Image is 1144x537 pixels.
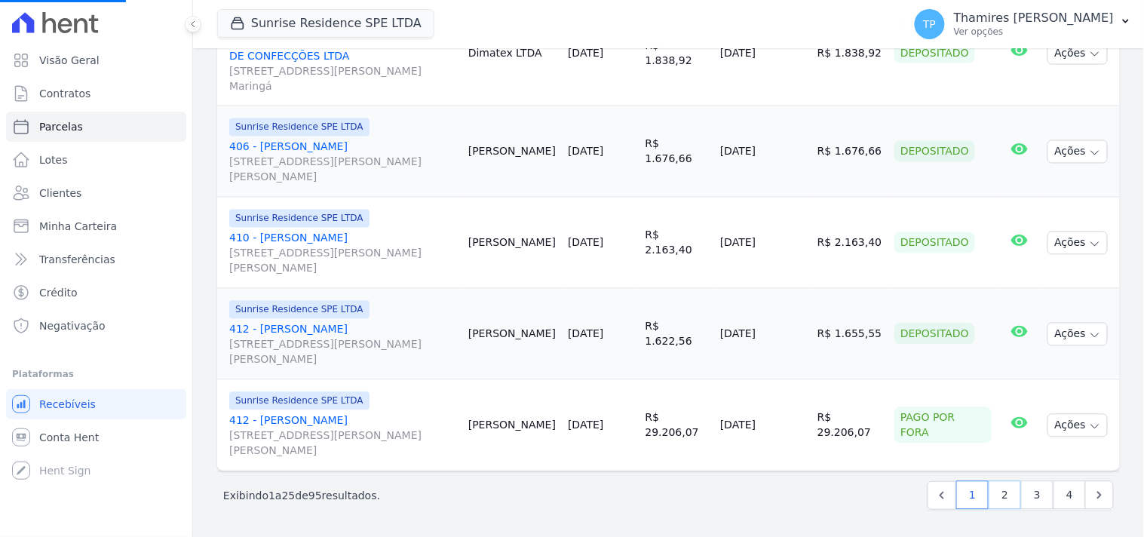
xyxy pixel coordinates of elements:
span: Sunrise Residence SPE LTDA [229,118,370,137]
a: Next [1085,481,1114,510]
td: R$ 2.163,40 [811,198,888,289]
a: Visão Geral [6,45,186,75]
a: 412 - [PERSON_NAME][STREET_ADDRESS][PERSON_NAME][PERSON_NAME] [229,413,456,459]
span: Sunrise Residence SPE LTDA [229,210,370,228]
span: Parcelas [39,119,83,134]
a: 4 [1054,481,1086,510]
span: Clientes [39,186,81,201]
a: 410 - [PERSON_NAME][STREET_ADDRESS][PERSON_NAME][PERSON_NAME] [229,231,456,276]
span: Visão Geral [39,53,100,68]
td: [DATE] [714,289,811,380]
span: Lotes [39,152,68,167]
span: [STREET_ADDRESS][PERSON_NAME][PERSON_NAME] [229,428,456,459]
p: Ver opções [954,26,1114,38]
td: R$ 29.206,07 [639,380,714,471]
a: [DATE] [568,47,603,59]
span: Minha Carteira [39,219,117,234]
span: Conta Hent [39,430,99,445]
a: [DATE] [568,419,603,431]
a: Conta Hent [6,422,186,453]
a: 1 [956,481,989,510]
a: [DATE] [568,237,603,249]
a: Recebíveis [6,389,186,419]
td: [PERSON_NAME] [462,289,562,380]
span: [STREET_ADDRESS][PERSON_NAME] Maringá [229,63,456,94]
a: Parcelas [6,112,186,142]
td: R$ 2.163,40 [639,198,714,289]
div: Depositado [894,324,975,345]
span: Crédito [39,285,78,300]
a: Negativação [6,311,186,341]
td: [DATE] [714,380,811,471]
a: Lotes [6,145,186,175]
a: Contratos [6,78,186,109]
td: R$ 1.676,66 [639,106,714,198]
td: [PERSON_NAME] [462,106,562,198]
button: Sunrise Residence SPE LTDA [217,9,434,38]
span: 1 [268,489,275,502]
span: Transferências [39,252,115,267]
button: TP Thamires [PERSON_NAME] Ver opções [903,3,1144,45]
a: [DATE] [568,146,603,158]
p: Thamires [PERSON_NAME] [954,11,1114,26]
div: Depositado [894,141,975,162]
td: R$ 29.206,07 [811,380,888,471]
a: Transferências [6,244,186,275]
span: [STREET_ADDRESS][PERSON_NAME][PERSON_NAME] [229,337,456,367]
button: Ações [1047,232,1108,255]
button: Ações [1047,323,1108,346]
a: 406 - [PERSON_NAME][STREET_ADDRESS][PERSON_NAME][PERSON_NAME] [229,140,456,185]
span: Negativação [39,318,106,333]
a: 405 - DIMATEX INDÚSTRIA E COMÉRCIO DE CONFECÇÕES LTDA[STREET_ADDRESS][PERSON_NAME] Maringá [229,33,456,94]
div: Depositado [894,42,975,63]
a: 3 [1021,481,1054,510]
div: Pago por fora [894,407,992,443]
span: Contratos [39,86,90,101]
span: TP [923,19,936,29]
span: 95 [308,489,322,502]
td: R$ 1.622,56 [639,289,714,380]
a: Minha Carteira [6,211,186,241]
td: [PERSON_NAME] [462,198,562,289]
a: 412 - [PERSON_NAME][STREET_ADDRESS][PERSON_NAME][PERSON_NAME] [229,322,456,367]
div: Depositado [894,232,975,253]
span: Recebíveis [39,397,96,412]
span: [STREET_ADDRESS][PERSON_NAME][PERSON_NAME] [229,155,456,185]
button: Ações [1047,140,1108,164]
button: Ações [1047,41,1108,65]
span: Sunrise Residence SPE LTDA [229,301,370,319]
td: R$ 1.676,66 [811,106,888,198]
a: Crédito [6,278,186,308]
td: [PERSON_NAME] [462,380,562,471]
span: [STREET_ADDRESS][PERSON_NAME][PERSON_NAME] [229,246,456,276]
button: Ações [1047,414,1108,437]
a: Clientes [6,178,186,208]
span: Sunrise Residence SPE LTDA [229,392,370,410]
p: Exibindo a de resultados. [223,488,380,503]
span: 25 [282,489,296,502]
a: 2 [989,481,1021,510]
a: [DATE] [568,328,603,340]
td: [DATE] [714,106,811,198]
td: [DATE] [714,198,811,289]
div: Plataformas [12,365,180,383]
a: Previous [928,481,956,510]
td: R$ 1.655,55 [811,289,888,380]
